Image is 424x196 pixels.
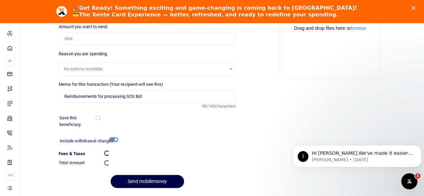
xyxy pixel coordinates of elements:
li: Ac [5,170,14,181]
div: No options available. [64,66,226,72]
div: Close [411,6,418,10]
label: Save this beneficiary [59,115,97,128]
span: 38/140 [201,104,215,109]
button: Send mobilemoney [111,175,184,188]
span: 1 [415,173,420,179]
iframe: Intercom notifications message [290,131,424,178]
div: 🎉 💳 [72,5,357,18]
label: Amount you want to send [59,23,107,30]
button: browse [351,26,366,30]
img: Profile image for Aceng [56,6,67,17]
li: M [5,55,14,66]
label: Memo for this transaction (Your recipient will see this) [59,81,163,88]
input: UGX [59,32,236,45]
input: Enter extra information [59,90,236,103]
b: The Xente Card Experience — better, refreshed, and ready to redefine your spending. [79,11,338,18]
div: Drag and drop files here or [283,25,377,31]
h6: Total Amount [59,160,99,166]
h6: Include withdrawal charges [60,138,115,144]
span: characters [215,104,236,109]
label: Reason you are spending [59,51,107,57]
dt: Fees & Taxes [56,150,102,157]
iframe: Intercom live chat [401,173,417,189]
b: Get Ready! Something exciting and game-changing is coming back to [GEOGRAPHIC_DATA]! [79,5,357,11]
